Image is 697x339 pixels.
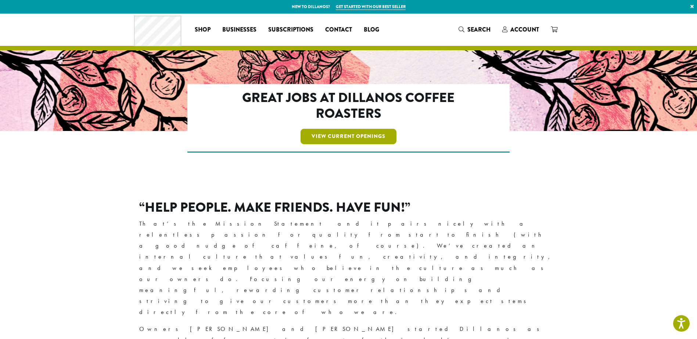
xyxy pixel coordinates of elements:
span: Contact [325,25,352,34]
span: Shop [195,25,211,34]
p: That’s the Mission Statement and it pairs nicely with a relentless passion for quality from start... [139,218,558,318]
h2: Great Jobs at Dillanos Coffee Roasters [219,90,478,121]
span: Businesses [222,25,256,34]
span: Account [510,25,539,34]
a: Search [453,23,496,36]
a: Get started with our best seller [336,4,406,10]
a: Shop [189,24,216,36]
a: View Current Openings [301,129,396,144]
span: Search [467,25,491,34]
span: Subscriptions [268,25,313,34]
h2: “Help People. Make Friends. Have Fun!” [139,200,558,215]
span: Blog [364,25,379,34]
